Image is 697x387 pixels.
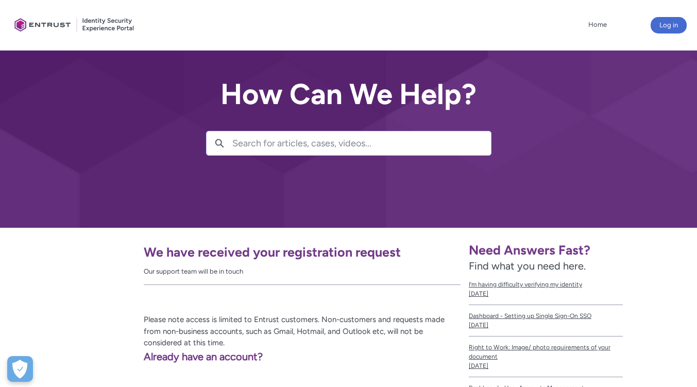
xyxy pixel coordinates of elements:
lightning-formatted-date-time: [DATE] [469,322,488,329]
input: Search for articles, cases, videos... [232,131,491,155]
a: Right to Work: Image/ photo requirements of your document[DATE] [469,336,623,377]
a: Home [586,17,609,32]
span: Find what you need here. [469,260,586,272]
div: Our support team will be in touch [144,266,461,277]
span: Dashboard - Setting up Single Sign-On SSO [469,311,623,321]
button: Search [207,131,232,155]
a: I’m having difficulty verifying my identity[DATE] [469,274,623,305]
span: Right to Work: Image/ photo requirements of your document [469,343,623,361]
h1: Need Answers Fast? [469,242,623,258]
button: Open Preferences [7,356,33,382]
h1: We have received your registration request [144,244,461,260]
lightning-formatted-date-time: [DATE] [469,290,488,297]
a: Already have an account? [8,350,263,363]
div: Cookie Preferences [7,356,33,382]
p: Please note access is limited to Entrust customers. Non-customers and requests made from non-busi... [8,314,461,349]
button: Log in [651,17,687,33]
a: Dashboard - Setting up Single Sign-On SSO[DATE] [469,305,623,336]
lightning-formatted-date-time: [DATE] [469,362,488,369]
span: I’m having difficulty verifying my identity [469,280,623,289]
h2: How Can We Help? [206,78,491,110]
